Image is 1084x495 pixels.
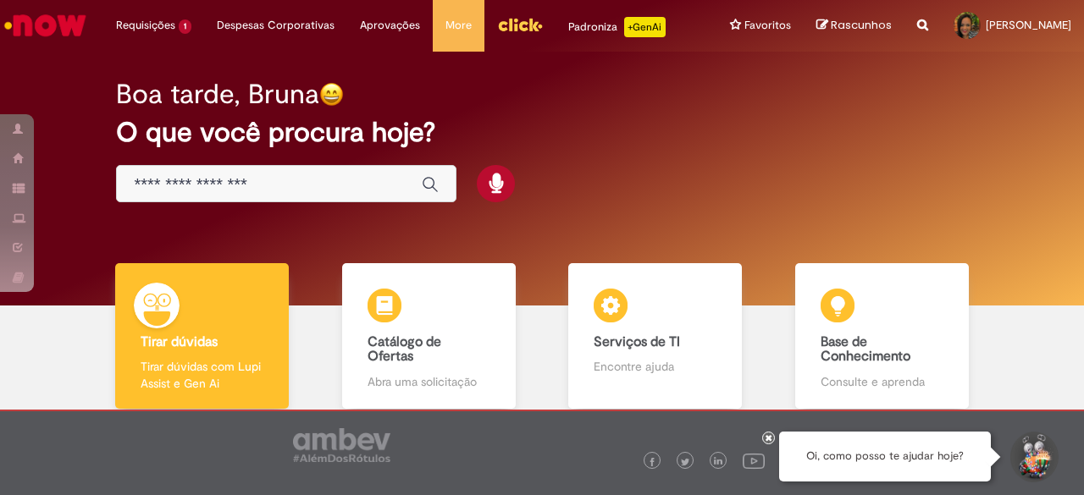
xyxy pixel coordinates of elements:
span: Despesas Corporativas [217,17,335,34]
button: Iniciar Conversa de Suporte [1008,432,1059,482]
p: Encontre ajuda [594,358,716,375]
span: Rascunhos [831,17,892,33]
img: happy-face.png [319,82,344,107]
b: Catálogo de Ofertas [368,333,441,366]
span: Favoritos [744,17,791,34]
p: Abra uma solicitação [368,373,490,390]
p: Consulte e aprenda [821,373,943,390]
a: Serviços de TI Encontre ajuda [542,263,769,410]
p: +GenAi [624,17,666,37]
b: Base de Conhecimento [821,333,910,366]
p: Tirar dúvidas com Lupi Assist e Gen Ai [141,358,263,392]
h2: Boa tarde, Bruna [116,80,319,109]
span: More [445,17,472,34]
div: Oi, como posso te ajudar hoje? [779,432,991,481]
a: Rascunhos [816,18,892,34]
span: Aprovações [360,17,420,34]
span: Requisições [116,17,175,34]
a: Base de Conhecimento Consulte e aprenda [769,263,996,410]
b: Serviços de TI [594,333,680,350]
img: logo_footer_linkedin.png [714,457,722,467]
img: logo_footer_facebook.png [648,458,656,466]
span: [PERSON_NAME] [986,18,1071,32]
img: logo_footer_youtube.png [743,449,765,471]
img: logo_footer_ambev_rotulo_gray.png [293,428,390,462]
b: Tirar dúvidas [141,333,218,350]
img: logo_footer_twitter.png [681,458,689,466]
img: click_logo_yellow_360x200.png [497,12,543,37]
a: Tirar dúvidas Tirar dúvidas com Lupi Assist e Gen Ai [89,263,316,410]
h2: O que você procura hoje? [116,118,967,147]
a: Catálogo de Ofertas Abra uma solicitação [316,263,543,410]
img: ServiceNow [2,8,89,42]
div: Padroniza [568,17,666,37]
span: 1 [179,19,191,34]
